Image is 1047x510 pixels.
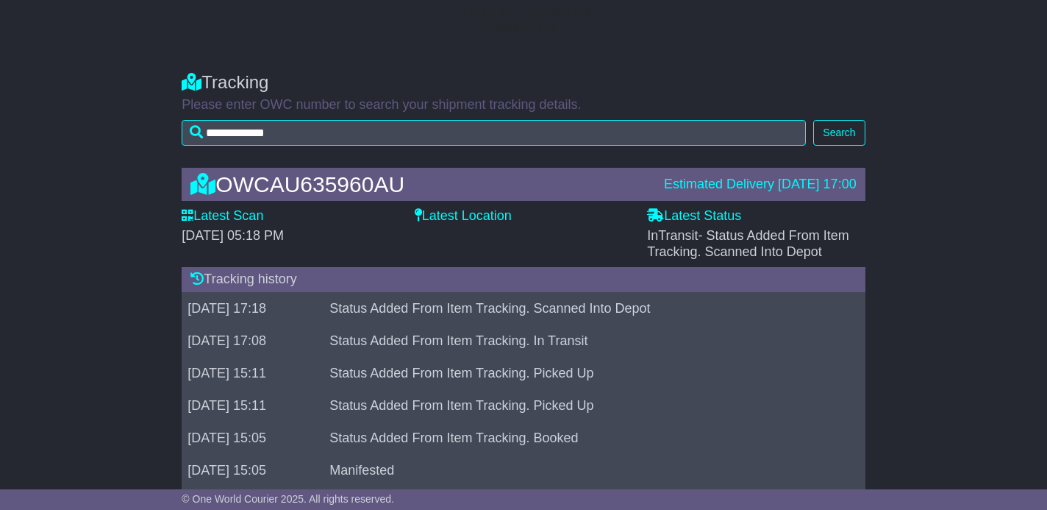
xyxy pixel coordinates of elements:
[182,228,284,243] span: [DATE] 05:18 PM
[182,267,865,292] div: Tracking history
[324,292,846,325] td: Status Added From Item Tracking. Scanned Into Depot
[182,357,324,389] td: [DATE] 15:11
[647,228,848,259] span: - Status Added From Item Tracking. Scanned Into Depot
[324,389,846,422] td: Status Added From Item Tracking. Picked Up
[182,208,263,224] label: Latest Scan
[664,177,857,193] div: Estimated Delivery [DATE] 17:00
[182,325,324,357] td: [DATE] 17:08
[182,422,324,454] td: [DATE] 15:05
[182,389,324,422] td: [DATE] 15:11
[183,172,657,196] div: OWCAU635960AU
[182,97,865,113] p: Please enter OWC number to search your shipment tracking details.
[813,120,865,146] button: Search
[182,72,865,93] div: Tracking
[182,454,324,486] td: [DATE] 15:05
[324,454,846,486] td: Manifested
[324,325,846,357] td: Status Added From Item Tracking. In Transit
[647,228,848,259] span: InTransit
[324,357,846,389] td: Status Added From Item Tracking. Picked Up
[182,292,324,325] td: [DATE] 17:18
[324,422,846,454] td: Status Added From Item Tracking. Booked
[415,208,512,224] label: Latest Location
[182,493,394,505] span: © One World Courier 2025. All rights reserved.
[647,208,741,224] label: Latest Status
